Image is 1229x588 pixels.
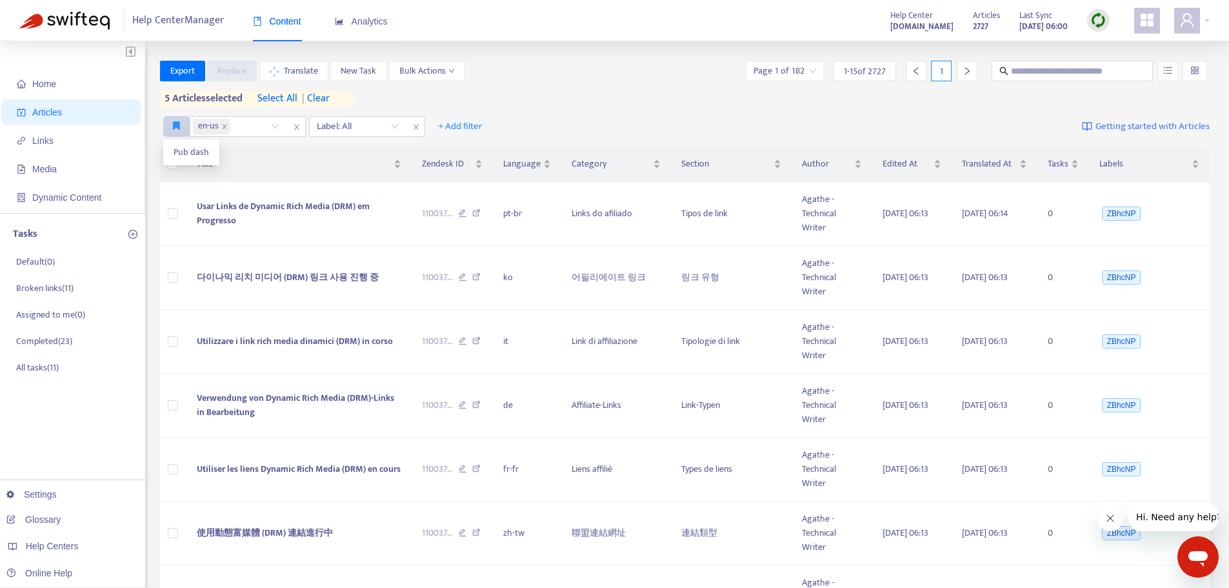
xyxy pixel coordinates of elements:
[561,374,671,438] td: Affiliate-Links
[197,334,393,349] span: Utilizzare i link rich media dinamici (DRM) in corso
[1095,119,1210,134] span: Getting started with Articles
[197,199,370,228] span: Usar Links de Dynamic Rich Media (DRM) em Progresso
[493,310,561,374] td: it
[1099,157,1189,171] span: Labels
[973,8,1000,23] span: Articles
[962,206,1008,221] span: [DATE] 06:14
[1128,503,1219,531] iframe: Message from company
[883,398,928,412] span: [DATE] 06:13
[561,147,671,182] th: Category
[493,182,561,246] td: pt-br
[999,66,1008,76] span: search
[962,398,1008,412] span: [DATE] 06:13
[17,108,26,117] span: account-book
[792,502,872,565] td: Agathe - Technical Writer
[16,308,85,321] p: Assigned to me ( 0 )
[422,334,453,349] span: 110037 ...
[13,227,37,242] p: Tasks
[1048,157,1068,171] span: Tasks
[883,334,928,349] span: [DATE] 06:13
[389,61,465,81] button: Bulk Actionsdown
[17,165,26,174] span: file-image
[1097,505,1123,531] iframe: Close message
[962,270,1008,285] span: [DATE] 06:13
[792,147,872,182] th: Author
[1102,526,1141,540] span: ZBhcNP
[422,398,453,412] span: 110037 ...
[297,91,330,106] span: clear
[197,270,379,285] span: 다이나믹 리치 미디어 (DRM) 링크 사용 진행 중
[174,145,209,159] span: Pub dash
[1019,8,1052,23] span: Last Sync
[16,334,72,348] p: Completed ( 23 )
[288,119,305,135] span: close
[912,66,921,76] span: left
[221,123,228,130] span: close
[883,270,928,285] span: [DATE] 06:13
[128,230,137,239] span: plus-circle
[422,270,453,285] span: 110037 ...
[302,90,305,107] span: |
[253,16,301,26] span: Content
[335,16,388,26] span: Analytics
[160,91,243,106] span: 5 articles selected
[792,246,872,310] td: Agathe - Technical Writer
[952,147,1037,182] th: Translated At
[962,525,1008,540] span: [DATE] 06:13
[792,374,872,438] td: Agathe - Technical Writer
[883,206,928,221] span: [DATE] 06:13
[883,525,928,540] span: [DATE] 06:13
[962,461,1008,476] span: [DATE] 06:13
[16,255,55,269] p: Default ( 0 )
[890,8,933,23] span: Help Center
[335,17,344,26] span: area-chart
[284,64,318,78] span: Translate
[671,182,792,246] td: Tipos de link
[19,12,110,30] img: Swifteq
[1037,502,1089,565] td: 0
[493,438,561,502] td: fr-fr
[681,157,771,171] span: Section
[197,525,333,540] span: 使用動態富媒體 (DRM) 連結進行中
[561,438,671,502] td: Liens affilié
[973,19,988,34] strong: 2727
[883,461,928,476] span: [DATE] 06:13
[844,65,886,78] span: 1 - 15 of 2727
[561,502,671,565] td: 聯盟連結網址
[671,246,792,310] td: 링크 유형
[792,310,872,374] td: Agathe - Technical Writer
[330,61,386,81] button: New Task
[160,61,205,81] button: Export
[438,119,483,134] span: + Add filter
[561,246,671,310] td: 어필리에이트 링크
[1090,12,1106,28] img: sync.dc5367851b00ba804db3.png
[493,147,561,182] th: Language
[32,192,101,203] span: Dynamic Content
[1037,374,1089,438] td: 0
[193,119,230,134] span: en-us
[422,462,453,476] span: 110037 ...
[671,310,792,374] td: Tipologie di link
[561,182,671,246] td: Links do afiliado
[408,119,425,135] span: close
[503,157,541,171] span: Language
[1102,462,1141,476] span: ZBhcNP
[257,91,297,106] span: select all
[428,116,492,137] button: + Add filter
[1037,182,1089,246] td: 0
[253,17,262,26] span: book
[671,502,792,565] td: 連結類型
[197,390,394,420] span: Verwendung von Dynamic Rich Media (DRM)-Links in Bearbeitung
[412,147,494,182] th: Zendesk ID
[1037,310,1089,374] td: 0
[1102,270,1141,285] span: ZBhcNP
[17,193,26,202] span: container
[6,568,72,578] a: Online Help
[493,246,561,310] td: ko
[422,526,453,540] span: 110037 ...
[1037,246,1089,310] td: 0
[17,79,26,88] span: home
[883,157,931,171] span: Edited At
[792,182,872,246] td: Agathe - Technical Writer
[6,514,61,525] a: Glossary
